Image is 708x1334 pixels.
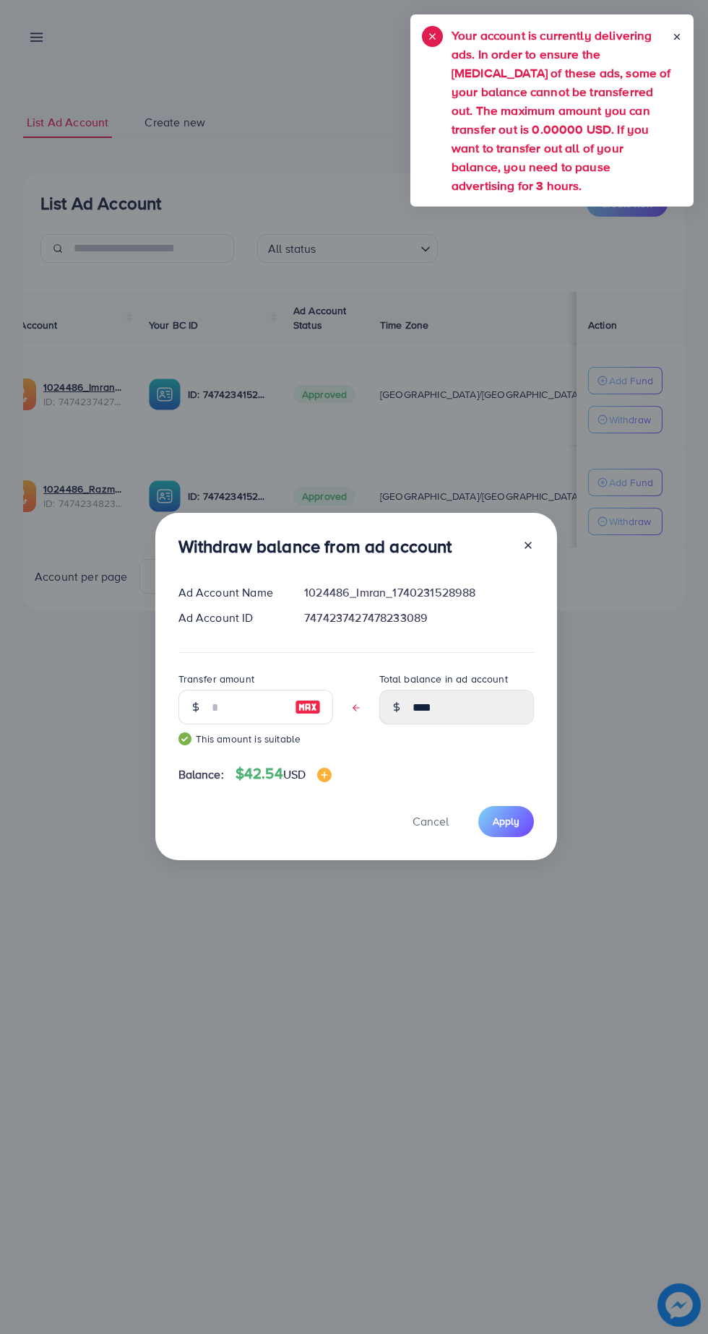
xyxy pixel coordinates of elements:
div: Ad Account ID [167,610,293,626]
div: 7474237427478233089 [293,610,545,626]
span: Apply [493,814,519,828]
span: USD [283,766,306,782]
span: Cancel [413,813,449,829]
small: This amount is suitable [178,732,333,746]
div: 1024486_Imran_1740231528988 [293,584,545,601]
h3: Withdraw balance from ad account [178,536,452,557]
button: Cancel [394,806,467,837]
h5: Your account is currently delivering ads. In order to ensure the [MEDICAL_DATA] of these ads, som... [452,26,672,195]
label: Total balance in ad account [379,672,508,686]
img: image [317,768,332,782]
label: Transfer amount [178,672,254,686]
span: Balance: [178,766,224,783]
div: Ad Account Name [167,584,293,601]
img: image [295,698,321,716]
img: guide [178,732,191,745]
button: Apply [478,806,534,837]
h4: $42.54 [236,765,332,783]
